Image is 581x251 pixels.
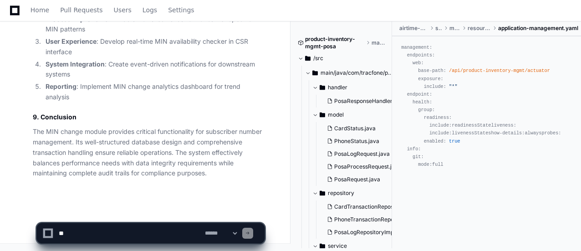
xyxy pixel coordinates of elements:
svg: Directory [320,188,325,199]
span: include: [424,84,446,89]
span: readiness: [424,115,452,120]
strong: User Experience [46,37,97,45]
span: PosaLogRequest.java [334,150,390,158]
span: repository [328,190,354,197]
span: handler [328,84,347,91]
span: include: [429,123,452,128]
li: : Add automated validation for carrier-specific MIN patterns [43,14,265,35]
button: CardTransactionRepository.java [323,200,402,213]
li: : Create event-driven notifications for downstream systems [43,59,265,80]
span: info: [407,146,421,152]
svg: Directory [305,53,311,64]
button: PosaResponseHandler.java [323,95,402,108]
strong: Process Improvement [46,15,114,23]
span: product-inventory-mgmt-posa [305,36,364,50]
p: The MIN change module provides critical functionality for subscriber number management. Its well-... [33,127,265,179]
span: src [435,25,442,32]
span: enabled: [424,138,446,144]
svg: Directory [320,109,325,120]
button: main/java/com/tracfone/posa [305,66,392,80]
span: Home [31,7,49,13]
li: : Develop real-time MIN availability checker in CSR interface [43,36,265,57]
span: resources [468,25,491,32]
span: mode: [418,162,432,167]
span: include: [429,130,452,136]
span: application-management.yaml [498,25,578,32]
span: /api/product-inventory-mgmt/actuator [449,68,550,73]
button: PosaProcessRequest.java [323,160,401,173]
span: model [328,111,344,118]
button: PosaRequest.java [323,173,401,186]
span: Logs [143,7,157,13]
span: /src [313,55,323,62]
span: exposure: [418,76,443,82]
button: handler [312,80,400,95]
span: airtime-card [399,25,428,32]
h2: 9. Conclusion [33,113,265,122]
span: CardStatus.java [334,125,376,132]
span: PosaRequest.java [334,176,380,183]
span: base-path: [418,68,446,73]
button: PosaLogRequest.java [323,148,401,160]
span: show-details: [488,130,525,136]
span: master [372,39,385,46]
strong: System Integration [46,60,105,68]
button: /src [298,51,385,66]
span: PosaProcessRequest.java [334,163,401,170]
span: true [449,138,460,144]
span: endpoint: [407,92,432,97]
span: main [449,25,460,32]
span: health: [413,99,432,105]
span: Users [114,7,132,13]
button: PhoneStatus.java [323,135,401,148]
span: PosaResponseHandler.java [334,97,404,105]
span: web: [413,60,424,66]
div: readinessState livenessState always full [401,44,572,169]
strong: Reporting [46,82,76,90]
svg: Directory [320,82,325,93]
span: liveness: [491,123,516,128]
span: probes: [541,130,561,136]
button: model [312,108,400,122]
span: main/java/com/tracfone/posa [321,69,392,77]
span: management: [401,45,432,50]
span: Settings [168,7,194,13]
button: repository [312,186,400,200]
span: group: [418,107,435,113]
span: CardTransactionRepository.java [334,203,417,210]
span: Pull Requests [60,7,102,13]
li: : Implement MIN change analytics dashboard for trend analysis [43,82,265,102]
span: git: [413,154,424,159]
span: PhoneStatus.java [334,138,379,145]
svg: Directory [312,67,318,78]
button: CardStatus.java [323,122,401,135]
span: endpoints: [407,52,435,58]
